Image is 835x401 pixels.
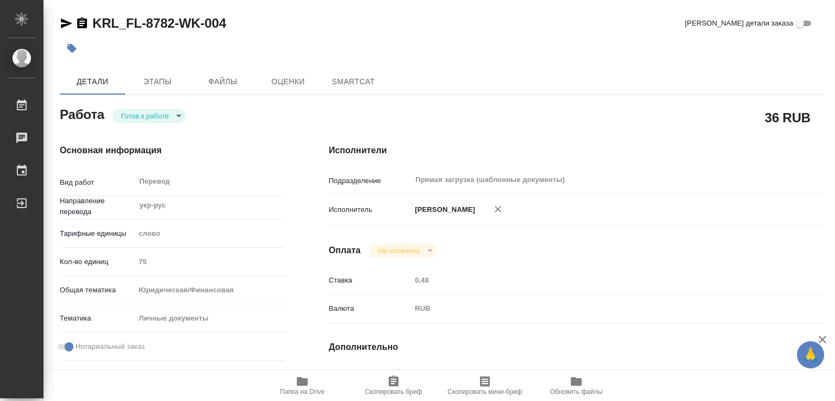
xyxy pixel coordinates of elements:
[257,371,348,401] button: Папка на Drive
[60,285,135,296] p: Общая тематика
[801,343,820,366] span: 🙏
[685,18,793,29] span: [PERSON_NAME] детали заказа
[329,204,412,215] p: Исполнитель
[329,303,412,314] p: Валюта
[135,254,285,270] input: Пустое поле
[348,371,439,401] button: Скопировать бриф
[92,16,226,30] a: KRL_FL-8782-WK-004
[329,176,412,186] p: Подразделение
[439,371,531,401] button: Скопировать мини-бриф
[411,204,475,215] p: [PERSON_NAME]
[60,228,135,239] p: Тарифные единицы
[365,388,422,396] span: Скопировать бриф
[76,341,145,352] span: Нотариальный заказ
[197,75,249,89] span: Файлы
[329,244,361,257] h4: Оплата
[135,309,285,328] div: Личные документы
[132,75,184,89] span: Этапы
[329,144,823,157] h4: Исполнители
[550,388,603,396] span: Обновить файлы
[329,341,823,354] h4: Дополнительно
[66,75,119,89] span: Детали
[118,111,172,121] button: Готов к работе
[262,75,314,89] span: Оценки
[60,313,135,324] p: Тематика
[411,299,782,318] div: RUB
[447,388,522,396] span: Скопировать мини-бриф
[486,197,510,221] button: Удалить исполнителя
[60,17,73,30] button: Скопировать ссылку для ЯМессенджера
[60,104,104,123] h2: Работа
[76,17,89,30] button: Скопировать ссылку
[60,144,285,157] h4: Основная информация
[797,341,824,368] button: 🙏
[375,246,423,255] button: Не оплачена
[411,272,782,288] input: Пустое поле
[280,388,325,396] span: Папка на Drive
[60,196,135,217] p: Направление перевода
[369,243,436,258] div: Готов к работе
[411,368,782,384] input: Пустое поле
[60,177,135,188] p: Вид работ
[327,75,379,89] span: SmartCat
[60,256,135,267] p: Кол-во единиц
[329,275,412,286] p: Ставка
[113,109,185,123] div: Готов к работе
[531,371,622,401] button: Обновить файлы
[60,36,84,60] button: Добавить тэг
[135,224,285,243] div: слово
[765,108,811,127] h2: 36 RUB
[135,281,285,299] div: Юридическая/Финансовая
